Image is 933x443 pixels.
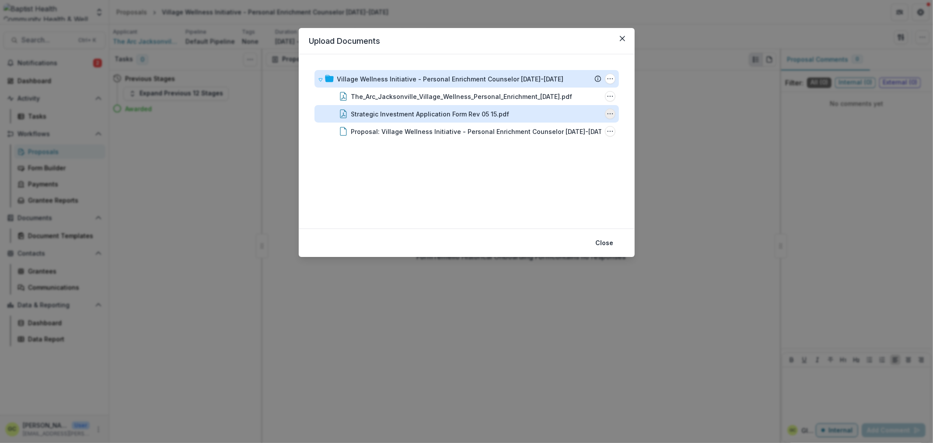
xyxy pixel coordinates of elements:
button: The_Arc_Jacksonville_Village_Wellness_Personal_Enrichment_06.18.2015.pdf Options [605,91,615,102]
div: The_Arc_Jacksonville_Village_Wellness_Personal_Enrichment_[DATE].pdf [351,92,573,101]
div: The_Arc_Jacksonville_Village_Wellness_Personal_Enrichment_[DATE].pdfThe_Arc_Jacksonville_Village_... [314,88,619,105]
header: Upload Documents [299,28,635,54]
div: Village Wellness Initiative - Personal Enrichment Counselor [DATE]-[DATE]Village Wellness Initiat... [314,70,619,88]
button: Close [591,236,619,250]
div: Proposal: Village Wellness Initiative - Personal Enrichment Counselor [DATE]-[DATE] [351,127,608,136]
div: Village Wellness Initiative - Personal Enrichment Counselor [DATE]-[DATE] [337,74,564,84]
div: Village Wellness Initiative - Personal Enrichment Counselor [DATE]-[DATE]Village Wellness Initiat... [314,70,619,140]
div: Strategic Investment Application Form Rev 05 15.pdf [351,109,510,119]
button: Close [615,32,629,46]
button: Village Wellness Initiative - Personal Enrichment Counselor 2016-2018 Options [605,74,615,84]
div: Proposal: Village Wellness Initiative - Personal Enrichment Counselor [DATE]-[DATE]Proposal: Vill... [314,123,619,140]
button: Proposal: Village Wellness Initiative - Personal Enrichment Counselor 2016-2018 Options [605,126,615,137]
div: Strategic Investment Application Form Rev 05 15.pdfStrategic Investment Application Form Rev 05 1... [314,105,619,123]
button: Strategic Investment Application Form Rev 05 15.pdf Options [605,109,615,119]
